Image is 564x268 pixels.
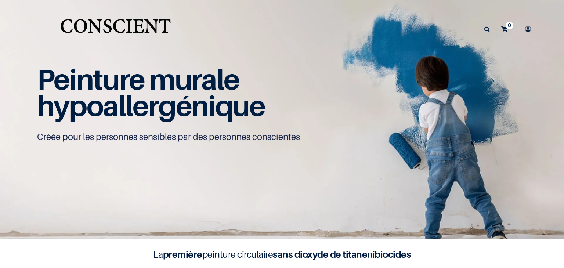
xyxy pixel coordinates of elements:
b: sans dioxyde de titane [273,249,367,260]
p: Créée pour les personnes sensibles par des personnes conscientes [37,131,527,143]
span: hypoallergénique [37,88,265,123]
b: première [163,249,202,260]
b: biocides [375,249,411,260]
a: 0 [496,16,517,42]
img: Conscient [59,15,172,44]
h4: La peinture circulaire ni [135,247,429,261]
a: Logo of Conscient [59,15,172,44]
sup: 0 [506,22,513,29]
span: Peinture murale [37,62,239,96]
